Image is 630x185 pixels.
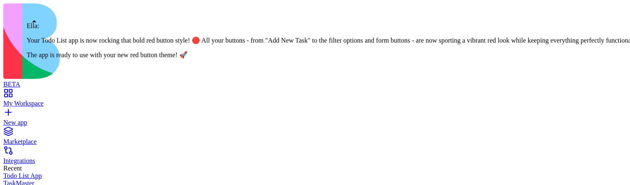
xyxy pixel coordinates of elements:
div: My Workspace [3,100,627,107]
span: Recent [3,165,22,172]
div: Marketplace [3,138,627,146]
h1: Todo List App [7,7,74,20]
div: BETA [3,81,627,88]
a: My Workspace [3,92,627,107]
div: New app [3,119,627,126]
div: Integrations [3,157,627,165]
p: Total Tasks [17,50,34,67]
a: BETA [3,73,627,88]
p: 0 [76,59,93,72]
a: Integrations [3,150,627,165]
a: New app [3,111,627,126]
img: logo [3,3,338,79]
a: Marketplace [3,131,627,146]
a: Todo List App [3,172,627,180]
span: Ella: [27,22,39,30]
p: Completed [76,50,93,59]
